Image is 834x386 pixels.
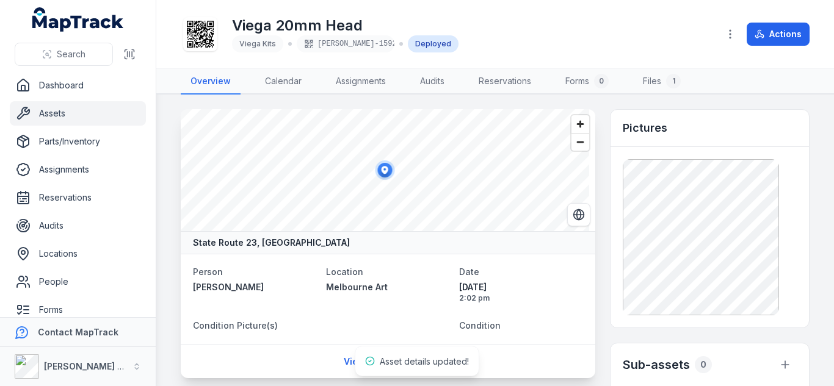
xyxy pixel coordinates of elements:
button: Zoom in [571,115,589,133]
span: Location [326,266,363,277]
a: View assignment [336,350,440,373]
a: Calendar [255,69,311,95]
span: Search [57,48,85,60]
strong: [PERSON_NAME] Air [44,361,129,371]
time: 11/08/2025, 2:02:53 pm [459,281,582,303]
span: Asset details updated! [380,356,469,366]
span: Melbourne Art [326,282,388,292]
span: Condition Picture(s) [193,320,278,331]
span: [DATE] [459,281,582,293]
a: Assignments [326,69,396,95]
a: Overview [181,69,241,95]
button: Search [15,43,113,66]
a: Audits [410,69,454,95]
div: [PERSON_NAME]-1592 [297,35,394,52]
div: 0 [594,74,609,88]
span: 2:02 pm [459,293,582,303]
a: Reservations [469,69,541,95]
h3: Pictures [623,120,667,137]
a: MapTrack [32,7,124,32]
div: 0 [695,356,712,373]
button: Switch to Satellite View [567,203,590,226]
h1: Viega 20mm Head [232,16,459,35]
span: Condition [459,320,501,331]
a: [PERSON_NAME] [193,281,316,293]
a: Reservations [10,185,146,210]
button: Zoom out [571,133,589,151]
a: Forms0 [556,69,618,95]
a: Assignments [10,157,146,182]
a: Parts/Inventory [10,129,146,154]
strong: Contact MapTrack [38,327,118,337]
a: Files1 [633,69,691,95]
span: Date [459,266,479,277]
canvas: Map [181,109,589,231]
a: Assets [10,101,146,126]
a: Forms [10,298,146,322]
button: Actions [747,23,810,46]
span: Viega Kits [239,39,276,48]
a: Melbourne Art [326,281,449,293]
strong: State Route 23, [GEOGRAPHIC_DATA] [193,237,350,249]
div: Deployed [408,35,459,52]
h2: Sub-assets [623,356,690,373]
span: Person [193,266,223,277]
a: Audits [10,213,146,238]
div: 1 [666,74,681,88]
a: People [10,270,146,294]
a: Dashboard [10,73,146,98]
a: Locations [10,241,146,266]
